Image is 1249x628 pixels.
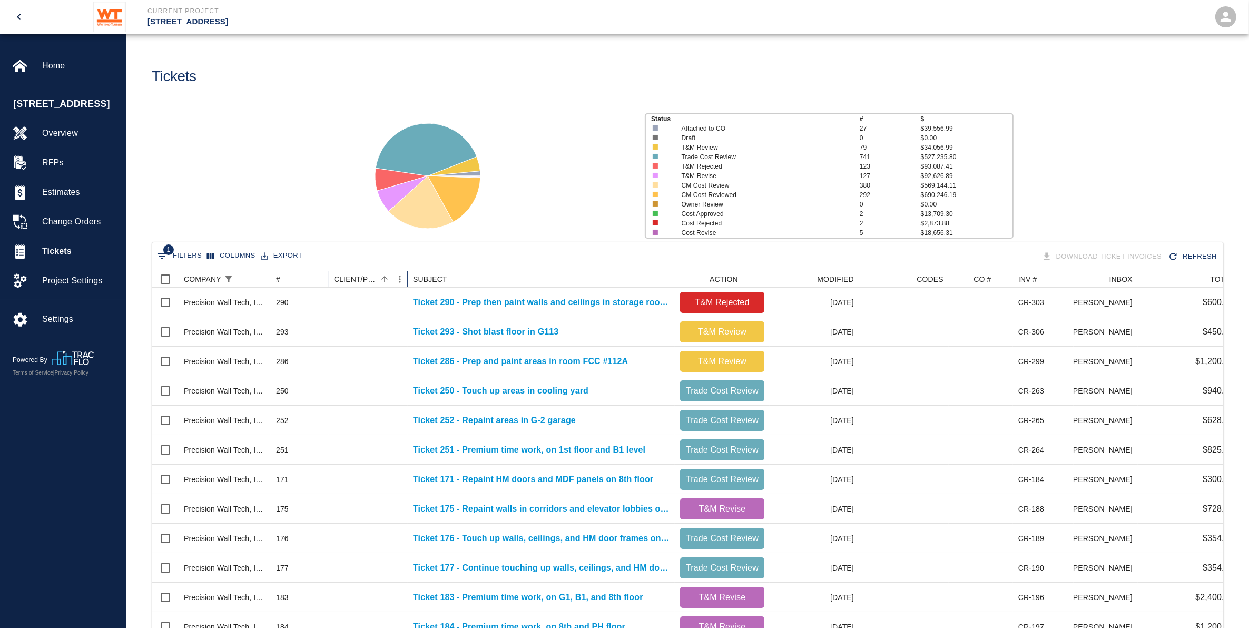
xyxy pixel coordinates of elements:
[859,271,949,288] div: CODES
[921,133,1012,143] p: $0.00
[682,143,842,152] p: T&M Review
[154,248,204,264] button: Show filters
[1074,406,1138,435] div: [PERSON_NAME]
[1074,553,1138,583] div: [PERSON_NAME]
[860,200,921,209] p: 0
[276,356,289,367] div: 286
[860,124,921,133] p: 27
[52,351,94,365] img: TracFlo
[770,271,859,288] div: MODIFIED
[93,2,126,32] img: Whiting-Turner
[276,271,280,288] div: #
[334,271,377,288] div: CLIENT/PCO #
[1018,297,1044,308] div: CR-303
[973,271,991,288] div: CO #
[184,474,265,485] div: Precision Wall Tech, Inc.
[184,445,265,455] div: Precision Wall Tech, Inc.
[179,271,271,288] div: COMPANY
[921,124,1012,133] p: $39,556.99
[413,326,558,338] p: Ticket 293 - Shot blast floor in G113
[276,415,289,426] div: 252
[860,219,921,228] p: 2
[684,562,760,574] p: Trade Cost Review
[184,533,265,544] div: Precision Wall Tech, Inc.
[770,288,859,317] div: [DATE]
[184,271,221,288] div: COMPANY
[1018,445,1044,455] div: CR-264
[184,504,265,514] div: Precision Wall Tech, Inc.
[682,152,842,162] p: Trade Cost Review
[770,376,859,406] div: [DATE]
[413,532,670,545] a: Ticket 176 - Touch up walls, ceilings, and HM door frames on 5th floor
[1196,577,1249,628] div: Chat Widget
[860,152,921,162] p: 741
[770,435,859,465] div: [DATE]
[276,592,289,603] div: 183
[1018,504,1044,514] div: CR-188
[271,271,329,288] div: #
[770,317,859,347] div: [DATE]
[860,114,921,124] p: #
[13,355,52,365] p: Powered By
[921,171,1012,181] p: $92,626.89
[413,385,588,397] a: Ticket 250 - Touch up areas in cooling yard
[1018,271,1037,288] div: INV #
[917,271,943,288] div: CODES
[1166,248,1221,266] button: Refresh
[1018,327,1044,337] div: CR-306
[1203,532,1234,545] p: $354.32
[413,444,645,456] a: Ticket 251 - Premium time work, on 1st floor and B1 level
[413,591,643,604] p: Ticket 183 - Premium time work, on G1, B1, and 8th floor
[184,386,265,396] div: Precision Wall Tech, Inc.
[42,127,117,140] span: Overview
[770,583,859,612] div: [DATE]
[1138,271,1239,288] div: TOTAL
[684,385,760,397] p: Trade Cost Review
[770,494,859,524] div: [DATE]
[651,114,860,124] p: Status
[42,245,117,258] span: Tickets
[921,190,1012,200] p: $690,246.19
[770,406,859,435] div: [DATE]
[42,186,117,199] span: Estimates
[684,473,760,486] p: Trade Cost Review
[860,143,921,152] p: 79
[184,563,265,573] div: Precision Wall Tech, Inc.
[1074,271,1138,288] div: INBOX
[147,6,682,16] p: Current Project
[276,533,289,544] div: 176
[413,503,670,515] a: Ticket 175 - Repaint walls in corridors and elevator lobbies on G1 level
[921,152,1012,162] p: $527,235.80
[1195,591,1234,604] p: $2,400.00
[1074,583,1138,612] div: [PERSON_NAME]
[221,272,236,287] button: Show filters
[276,327,289,337] div: 293
[276,445,289,455] div: 251
[1203,326,1234,338] p: $450.00
[921,219,1012,228] p: $2,873.88
[684,326,760,338] p: T&M Review
[1074,494,1138,524] div: [PERSON_NAME]
[6,4,32,30] button: open drawer
[1018,356,1044,367] div: CR-299
[413,473,653,486] a: Ticket 171 - Repaint HM doors and MDF panels on 8th floor
[184,356,265,367] div: Precision Wall Tech, Inc.
[413,271,447,288] div: SUBJECT
[770,465,859,494] div: [DATE]
[949,271,1013,288] div: CO #
[1018,563,1044,573] div: CR-190
[1203,473,1234,486] p: $300.00
[682,162,842,171] p: T&M Rejected
[413,296,670,309] a: Ticket 290 - Prep then paint walls and ceilings in storage room G113
[184,415,265,426] div: Precision Wall Tech, Inc.
[860,162,921,171] p: 123
[413,562,670,574] a: Ticket 177 - Continue touching up walls, ceilings, and HM door frames on 5th floor
[163,244,174,255] span: 1
[13,370,53,376] a: Terms of Service
[236,272,251,287] button: Sort
[258,248,305,264] button: Export
[1018,592,1044,603] div: CR-196
[682,228,842,238] p: Cost Revise
[684,414,760,427] p: Trade Cost Review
